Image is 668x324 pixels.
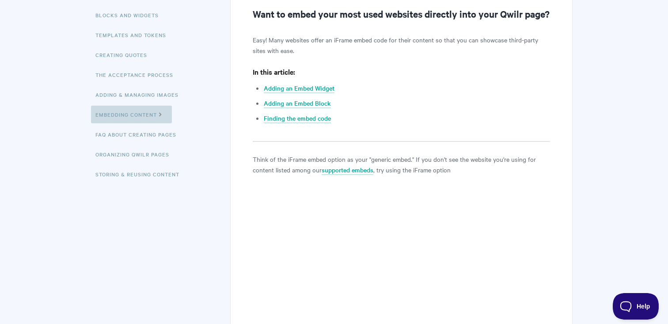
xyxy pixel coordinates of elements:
a: Adding an Embed Widget [264,84,334,93]
a: Adding an Embed Block [264,99,331,108]
a: Finding the embed code [264,114,331,123]
iframe: Toggle Customer Support [613,293,659,320]
strong: In this article: [253,67,295,76]
h2: Want to embed your most used websites directly into your Qwilr page? [253,7,550,21]
p: Easy! Many websites offer an iFrame embed code for their content so that you can showcase third-p... [253,34,550,56]
p: Think of the iFrame embed option as your "generic embed." If you don't see the website you're usi... [253,154,550,175]
a: Storing & Reusing Content [95,165,186,183]
a: supported embeds [322,165,373,175]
